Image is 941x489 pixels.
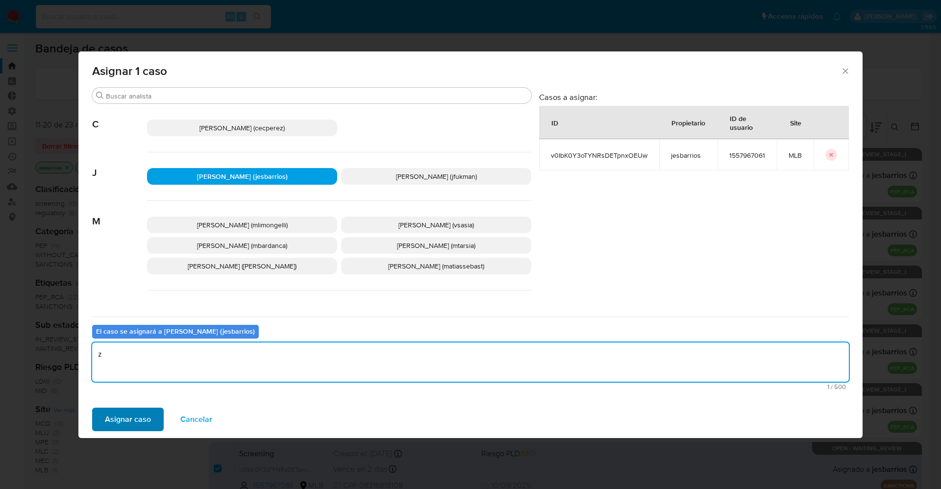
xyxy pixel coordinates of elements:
div: [PERSON_NAME] (jfukman) [341,168,531,185]
div: [PERSON_NAME] ([PERSON_NAME]) [147,258,337,274]
span: M [92,201,147,227]
button: Buscar [96,92,104,99]
span: v0IbK0Y3oTYNRsDETpnxOEUw [551,151,647,160]
textarea: z [92,342,849,382]
b: El caso se asignará a [PERSON_NAME] (jesbarrios) [96,326,255,336]
span: [PERSON_NAME] (mlimongelli) [197,220,288,230]
span: [PERSON_NAME] (vsasia) [398,220,474,230]
button: Cancelar [168,408,225,431]
span: N [92,291,147,317]
span: C [92,104,147,130]
div: Site [778,111,813,134]
span: jesbarrios [671,151,706,160]
div: Propietario [660,111,717,134]
div: [PERSON_NAME] (mlimongelli) [147,217,337,233]
span: Asignar 1 caso [92,65,841,77]
div: [PERSON_NAME] (matiassebast) [341,258,531,274]
span: MLB [789,151,802,160]
span: [PERSON_NAME] (cecperez) [199,123,285,133]
button: icon-button [825,149,837,161]
div: [PERSON_NAME] (cecperez) [147,120,337,136]
span: [PERSON_NAME] ([PERSON_NAME]) [188,261,297,271]
div: ID [540,111,570,134]
div: [PERSON_NAME] (mbardanca) [147,237,337,254]
span: [PERSON_NAME] (mbardanca) [197,241,287,250]
div: ID de usuario [718,106,776,139]
div: [PERSON_NAME] (jesbarrios) [147,168,337,185]
div: assign-modal [78,51,863,438]
div: [PERSON_NAME] (mtarsia) [341,237,531,254]
span: Máximo 500 caracteres [95,384,846,390]
input: Buscar analista [106,92,527,100]
span: Asignar caso [105,409,151,430]
span: 1557967061 [729,151,765,160]
span: Cancelar [180,409,212,430]
button: Cerrar ventana [841,66,849,75]
span: J [92,152,147,179]
button: Asignar caso [92,408,164,431]
h3: Casos a asignar: [539,92,849,102]
span: [PERSON_NAME] (jfukman) [396,171,477,181]
span: [PERSON_NAME] (jesbarrios) [197,171,288,181]
div: [PERSON_NAME] (vsasia) [341,217,531,233]
span: [PERSON_NAME] (matiassebast) [388,261,484,271]
span: [PERSON_NAME] (mtarsia) [397,241,475,250]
